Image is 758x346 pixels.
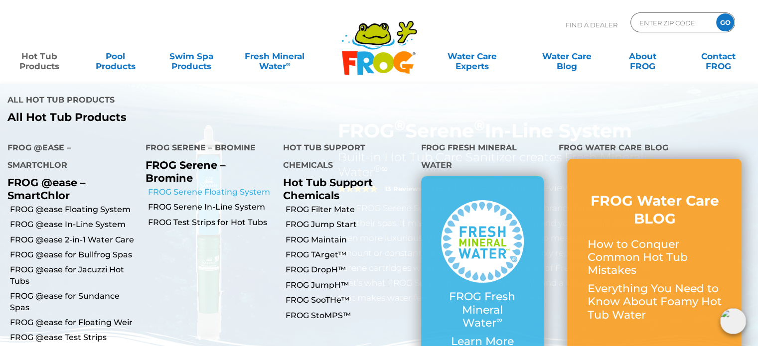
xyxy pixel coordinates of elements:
a: FROG @ease Test Strips [10,332,138,343]
input: Zip Code Form [638,15,706,30]
a: FROG @ease 2-in-1 Water Care [10,234,138,245]
p: FROG Serene – Bromine [146,159,269,184]
input: GO [716,13,734,31]
a: FROG DropH™ [286,264,414,275]
img: openIcon [720,308,746,334]
a: Fresh MineralWater∞ [238,46,311,66]
p: Find A Dealer [566,12,617,37]
a: ContactFROG [689,46,748,66]
p: Everything You Need to Know About Foamy Hot Tub Water [587,282,722,322]
a: FROG @ease for Bullfrog Spas [10,249,138,260]
h4: FROG Water Care Blog [559,139,751,159]
p: FROG @ease – SmartChlor [7,176,131,201]
h3: FROG Water Care BLOG [587,192,722,228]
a: FROG @ease In-Line System [10,219,138,230]
sup: ∞ [496,315,502,325]
a: PoolProducts [86,46,145,66]
a: FROG Jump Start [286,219,414,230]
a: Hot TubProducts [10,46,69,66]
h4: All Hot Tub Products [7,91,371,111]
a: All Hot Tub Products [7,111,371,124]
a: FROG @ease for Jacuzzi Hot Tubs [10,264,138,287]
h4: Hot Tub Support Chemicals [283,139,406,176]
h4: FROG Fresh Mineral Water [421,139,544,176]
h4: FROG Serene – Bromine [146,139,269,159]
a: FROG Test Strips for Hot Tubs [148,217,276,228]
a: FROG @ease for Floating Weir [10,317,138,328]
a: FROG SooTHe™ [286,295,414,306]
a: FROG Water Care BLOG How to Conquer Common Hot Tub Mistakes Everything You Need to Know About Foa... [587,192,722,327]
a: FROG Maintain [286,234,414,245]
a: FROG Serene In-Line System [148,202,276,213]
p: FROG Fresh Mineral Water [441,290,524,330]
a: FROG Filter Mate [286,204,414,215]
h4: FROG @ease – SmartChlor [7,139,131,176]
a: Swim SpaProducts [162,46,221,66]
a: FROG @ease Floating System [10,204,138,215]
a: Water CareBlog [537,46,596,66]
a: AboutFROG [613,46,672,66]
a: FROG StoMPS™ [286,310,414,321]
a: Hot Tub Support Chemicals [283,176,373,201]
a: FROG TArget™ [286,249,414,260]
a: FROG @ease for Sundance Spas [10,291,138,313]
a: Water CareExperts [424,46,520,66]
p: How to Conquer Common Hot Tub Mistakes [587,238,722,277]
a: FROG Serene Floating System [148,187,276,198]
a: FROG JumpH™ [286,280,414,291]
sup: ∞ [286,60,290,68]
